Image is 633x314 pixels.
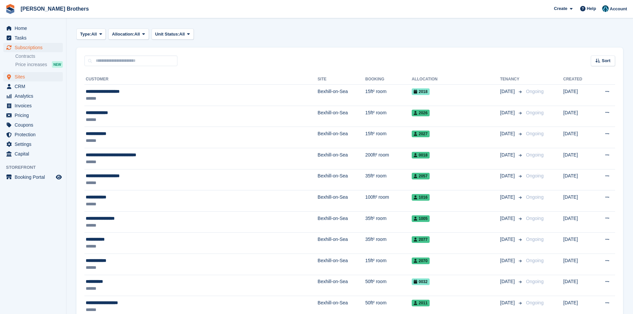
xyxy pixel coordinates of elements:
img: Helen Eldridge [602,5,609,12]
td: [DATE] [563,127,593,148]
td: 200ft² room [365,148,412,169]
span: [DATE] [500,88,516,95]
span: Settings [15,140,54,149]
span: Ongoing [526,131,544,136]
span: Ongoing [526,152,544,157]
a: menu [3,43,63,52]
a: menu [3,149,63,158]
a: menu [3,24,63,33]
td: 50ft² room [365,275,412,296]
a: menu [3,101,63,110]
td: Bexhill-on-Sea [318,106,365,127]
span: [DATE] [500,257,516,264]
span: 2026 [412,110,430,116]
span: 2057 [412,173,430,179]
span: [DATE] [500,172,516,179]
span: Type: [80,31,91,38]
span: Ongoing [526,89,544,94]
span: [DATE] [500,299,516,306]
span: [DATE] [500,130,516,137]
span: All [134,31,140,38]
button: Allocation: All [108,29,149,40]
td: [DATE] [563,106,593,127]
span: [DATE] [500,236,516,243]
span: Tasks [15,33,54,43]
span: Subscriptions [15,43,54,52]
td: 35ft² room [365,169,412,190]
td: 100ft² room [365,190,412,212]
span: [DATE] [500,215,516,222]
span: Unit Status: [155,31,179,38]
span: Ongoing [526,300,544,305]
a: [PERSON_NAME] Brothers [18,3,91,14]
span: Capital [15,149,54,158]
th: Booking [365,74,412,85]
span: All [91,31,97,38]
span: Allocation: [112,31,134,38]
a: menu [3,120,63,130]
td: [DATE] [563,211,593,233]
td: [DATE] [563,275,593,296]
div: NEW [52,61,63,68]
td: [DATE] [563,85,593,106]
span: Create [554,5,567,12]
td: [DATE] [563,148,593,169]
td: [DATE] [563,233,593,254]
span: [DATE] [500,152,516,158]
span: Price increases [15,61,47,68]
th: Allocation [412,74,500,85]
span: Ongoing [526,258,544,263]
td: Bexhill-on-Sea [318,127,365,148]
a: menu [3,33,63,43]
span: [DATE] [500,278,516,285]
td: 15ft² room [365,106,412,127]
span: Ongoing [526,173,544,178]
span: Help [587,5,596,12]
th: Tenancy [500,74,523,85]
span: 2070 [412,258,430,264]
td: Bexhill-on-Sea [318,169,365,190]
span: 0018 [412,152,430,158]
img: stora-icon-8386f47178a22dfd0bd8f6a31ec36ba5ce8667c1dd55bd0f319d3a0aa187defe.svg [5,4,15,14]
span: Coupons [15,120,54,130]
td: 35ft² room [365,211,412,233]
td: [DATE] [563,254,593,275]
span: Ongoing [526,279,544,284]
span: [DATE] [500,194,516,201]
span: CRM [15,82,54,91]
span: Sites [15,72,54,81]
span: Account [610,6,627,12]
a: Preview store [55,173,63,181]
span: Home [15,24,54,33]
td: 15ft² room [365,254,412,275]
a: Price increases NEW [15,61,63,68]
span: 2018 [412,88,430,95]
button: Type: All [76,29,106,40]
span: Analytics [15,91,54,101]
span: 2027 [412,131,430,137]
td: [DATE] [563,190,593,212]
span: 1016 [412,194,430,201]
span: Invoices [15,101,54,110]
td: 15ft² room [365,85,412,106]
a: menu [3,82,63,91]
span: Sort [602,57,610,64]
a: menu [3,111,63,120]
td: Bexhill-on-Sea [318,233,365,254]
td: Bexhill-on-Sea [318,190,365,212]
span: Ongoing [526,194,544,200]
span: Ongoing [526,216,544,221]
td: Bexhill-on-Sea [318,254,365,275]
td: 35ft² room [365,233,412,254]
span: 2077 [412,236,430,243]
span: 2011 [412,300,430,306]
span: Pricing [15,111,54,120]
span: Storefront [6,164,66,171]
span: 0032 [412,278,430,285]
th: Created [563,74,593,85]
td: Bexhill-on-Sea [318,275,365,296]
th: Site [318,74,365,85]
span: Ongoing [526,237,544,242]
a: menu [3,72,63,81]
span: 1005 [412,215,430,222]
